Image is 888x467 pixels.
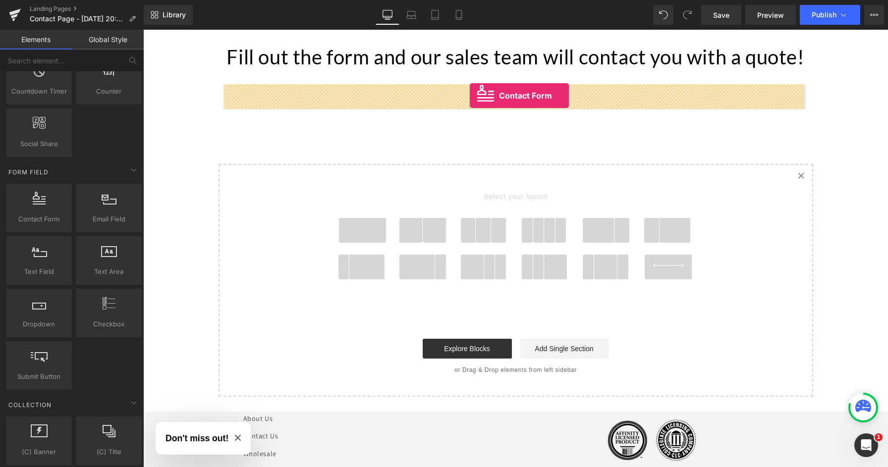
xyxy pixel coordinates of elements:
a: Tablet [423,5,447,25]
p: or Drag & Drop elements from left sidebar [91,337,654,344]
span: Counter [79,86,139,97]
iframe: Intercom live chat [854,433,878,457]
span: Social Share [9,139,69,149]
a: New Library [144,5,193,25]
a: Job Application [100,433,151,450]
span: (C) Banner [9,447,69,457]
span: Text Area [79,266,139,277]
a: Global Style [72,30,144,50]
span: Submit Button [9,371,69,382]
a: Add Single Section [377,309,466,329]
a: Mobile [447,5,471,25]
span: Text Field [9,266,69,277]
button: Undo [654,5,673,25]
span: Email Field [79,214,139,224]
a: Laptop [399,5,423,25]
span: Save [713,10,729,20]
button: More [864,5,884,25]
span: Checkbox [79,319,139,329]
span: (C) Title [79,447,139,457]
a: Contact Us [100,398,135,415]
span: Preview [757,10,784,20]
a: Desktop [376,5,399,25]
span: Select your layout [189,150,556,188]
a: Preview [745,5,796,25]
button: Redo [677,5,697,25]
span: Publish [812,11,836,19]
a: Landing Pages [30,5,144,13]
span: Contact Form [9,214,69,224]
a: Wholesale [100,415,133,433]
button: Publish [800,5,860,25]
span: Contact Page - [DATE] 20:28:14 [30,15,125,23]
span: Library [163,10,186,19]
span: Dropdown [9,319,69,329]
span: Countdown Timer [9,86,69,97]
a: About Us [100,383,130,398]
span: Form Field [7,167,50,177]
a: Explore Blocks [279,309,369,329]
span: Collection [7,400,53,410]
span: 1 [875,433,883,441]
